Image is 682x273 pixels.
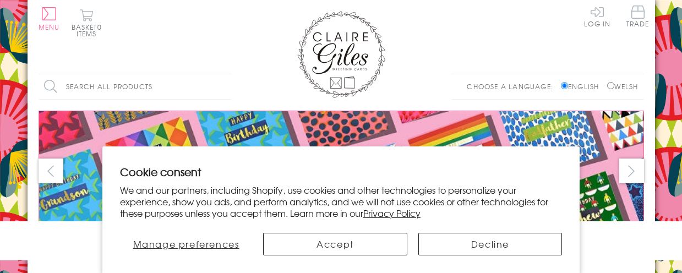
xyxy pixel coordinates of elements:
img: Claire Giles Greetings Cards [297,11,385,98]
input: English [561,82,568,89]
input: Welsh [607,82,614,89]
a: Privacy Policy [363,206,421,220]
button: Manage preferences [120,233,253,255]
button: Menu [39,7,60,30]
button: Accept [263,233,407,255]
p: Choose a language: [467,81,559,91]
span: Menu [39,22,60,32]
a: Log In [584,6,610,27]
button: next [619,159,644,183]
label: Welsh [607,81,639,91]
button: Basket0 items [72,9,102,37]
button: Decline [418,233,562,255]
label: English [561,81,604,91]
input: Search [220,74,231,99]
span: Trade [626,6,650,27]
div: Carousel Pagination [39,254,644,271]
span: 0 items [77,22,102,39]
h2: Cookie consent [120,164,562,179]
input: Search all products [39,74,231,99]
a: Trade [626,6,650,29]
button: prev [39,159,63,183]
p: We and our partners, including Shopify, use cookies and other technologies to personalize your ex... [120,184,562,219]
span: Manage preferences [133,237,239,250]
